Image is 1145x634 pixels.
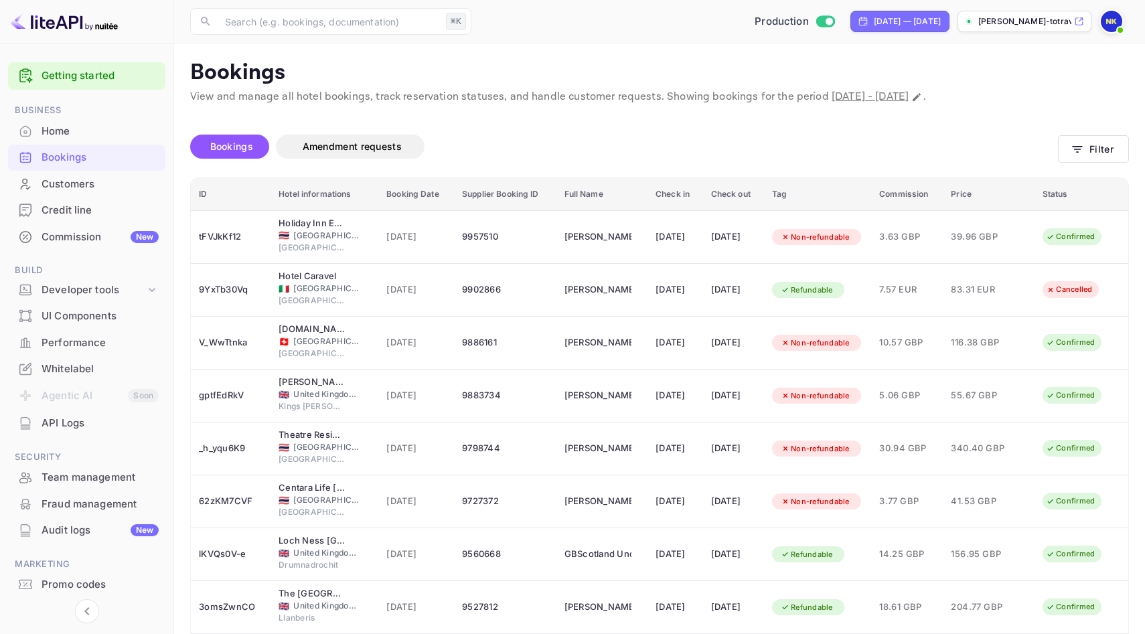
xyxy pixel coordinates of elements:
[8,197,165,224] div: Credit line
[711,385,757,406] div: [DATE]
[8,518,165,544] div: Audit logsNew
[199,597,262,618] div: 3omsZwnCO
[1101,11,1122,32] img: Nikolas Kampas
[386,547,446,562] span: [DATE]
[75,599,99,623] button: Collapse navigation
[8,224,165,250] div: CommissionNew
[210,141,253,152] span: Bookings
[279,496,289,505] span: Thailand
[564,597,631,618] div: Niko Kampas
[711,332,757,353] div: [DATE]
[462,332,548,353] div: 9886161
[8,330,165,356] div: Performance
[1035,178,1128,211] th: Status
[874,15,941,27] div: [DATE] — [DATE]
[8,197,165,222] a: Credit line
[42,177,159,192] div: Customers
[1037,387,1103,404] div: Confirmed
[279,506,346,518] span: [GEOGRAPHIC_DATA]
[564,279,631,301] div: Arjun Rao
[131,231,159,243] div: New
[978,15,1071,27] p: [PERSON_NAME]-totrave...
[755,14,809,29] span: Production
[8,103,165,118] span: Business
[656,438,695,459] div: [DATE]
[462,544,548,565] div: 9560668
[462,279,548,301] div: 9902866
[190,89,1129,105] p: View and manage all hotel bookings, track reservation statuses, and handle customer requests. Sho...
[772,282,842,299] div: Refundable
[190,135,1058,159] div: account-settings tabs
[8,263,165,278] span: Build
[8,118,165,145] div: Home
[462,597,548,618] div: 9527812
[951,230,1018,244] span: 39.96 GBP
[279,285,289,293] span: Italy
[879,441,935,456] span: 30.94 GBP
[279,217,346,230] div: Holiday Inn Express Pattaya Central, an IHG Hotel
[8,450,165,465] span: Security
[190,60,1129,86] p: Bookings
[386,494,446,509] span: [DATE]
[8,491,165,516] a: Fraud management
[199,438,262,459] div: _h_yqu6K9
[279,295,346,307] span: [GEOGRAPHIC_DATA]
[703,178,765,211] th: Check out
[279,534,346,548] div: Loch Ness Drumnadrochit Hotel
[279,376,346,389] div: King's Lynn Caravan & Camping Park
[656,544,695,565] div: [DATE]
[564,385,631,406] div: Jessica
[279,231,289,240] span: Thailand
[199,279,262,301] div: 9YxTb30Vq
[711,544,757,565] div: [DATE]
[951,441,1018,456] span: 340.40 GBP
[8,465,165,491] div: Team management
[386,230,446,244] span: [DATE]
[42,283,145,298] div: Developer tools
[8,410,165,435] a: API Logs
[772,441,858,457] div: Non-refundable
[711,491,757,512] div: [DATE]
[293,283,360,295] span: [GEOGRAPHIC_DATA]
[279,390,289,399] span: United Kingdom of Great Britain and Northern Ireland
[293,494,360,506] span: [GEOGRAPHIC_DATA]
[42,335,159,351] div: Performance
[556,178,648,211] th: Full Name
[271,178,378,211] th: Hotel informations
[279,337,289,346] span: Switzerland
[8,224,165,249] a: CommissionNew
[711,226,757,248] div: [DATE]
[879,388,935,403] span: 5.06 GBP
[656,385,695,406] div: [DATE]
[462,385,548,406] div: 9883734
[8,62,165,90] div: Getting started
[656,226,695,248] div: [DATE]
[564,332,631,353] div: Frans Claes
[772,546,842,563] div: Refundable
[293,335,360,347] span: [GEOGRAPHIC_DATA]
[951,547,1018,562] span: 156.95 GBP
[772,493,858,510] div: Non-refundable
[910,90,923,104] button: Change date range
[8,118,165,143] a: Home
[871,178,943,211] th: Commission
[656,332,695,353] div: [DATE]
[879,230,935,244] span: 3.63 GBP
[951,600,1018,615] span: 204.77 GBP
[749,14,840,29] div: Switch to Sandbox mode
[42,230,159,245] div: Commission
[279,270,346,283] div: Hotel Caravel
[131,524,159,536] div: New
[293,441,360,453] span: [GEOGRAPHIC_DATA]
[1058,135,1129,163] button: Filter
[293,388,360,400] span: United Kingdom of [GEOGRAPHIC_DATA] and [GEOGRAPHIC_DATA]
[279,587,346,601] div: The Royal Victoria Hotel
[462,226,548,248] div: 9957510
[1037,334,1103,351] div: Confirmed
[462,438,548,459] div: 9798744
[279,428,346,442] div: Theatre Residence
[199,544,262,565] div: lKVQs0V-e
[42,577,159,592] div: Promo codes
[454,178,556,211] th: Supplier Booking ID
[279,347,346,360] span: [GEOGRAPHIC_DATA]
